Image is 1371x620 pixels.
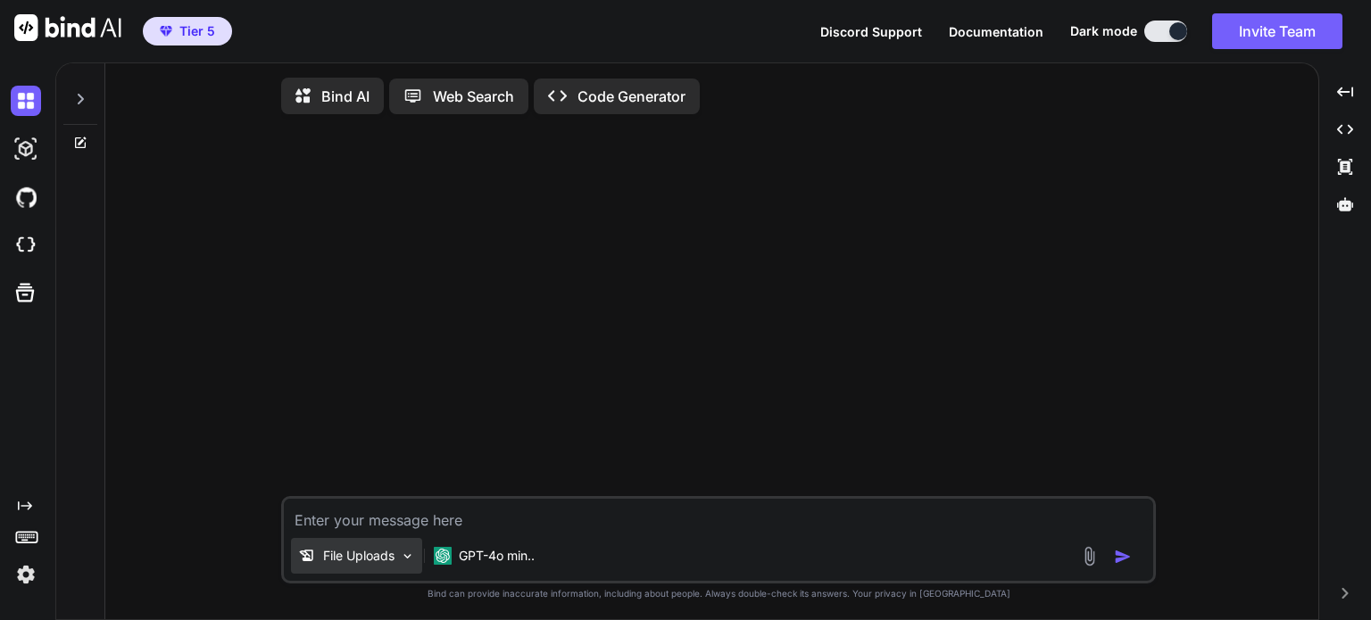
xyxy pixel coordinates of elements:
span: Dark mode [1070,22,1137,40]
img: attachment [1079,546,1100,566]
p: GPT-4o min.. [459,547,535,565]
img: darkAi-studio [11,134,41,164]
span: Tier 5 [179,22,215,40]
p: Code Generator [577,86,685,107]
img: premium [160,26,172,37]
span: Documentation [949,24,1043,39]
p: Bind AI [321,86,370,107]
button: Documentation [949,22,1043,41]
img: cloudideIcon [11,230,41,260]
button: premiumTier 5 [143,17,232,45]
img: Pick Models [400,549,415,564]
img: darkChat [11,86,41,116]
img: icon [1114,548,1132,566]
button: Discord Support [820,22,922,41]
p: File Uploads [323,547,395,565]
p: Bind can provide inaccurate information, including about people. Always double-check its answers.... [281,587,1156,600]
p: Web Search [433,86,514,107]
img: settings [11,559,41,590]
span: Discord Support [820,24,922,39]
button: Invite Team [1212,13,1342,49]
img: githubDark [11,182,41,212]
img: Bind AI [14,14,121,41]
img: GPT-4o mini [434,547,452,565]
